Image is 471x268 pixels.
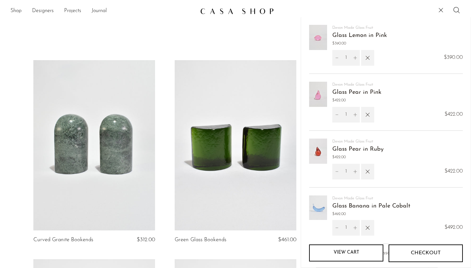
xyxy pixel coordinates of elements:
[332,164,341,179] button: Decrement
[332,220,341,236] button: Decrement
[137,237,155,243] span: $312.00
[341,50,351,66] input: Quantity
[332,140,373,143] a: Devon Made Glass Fruit
[332,90,381,95] a: Glass Pear in Pink
[309,139,327,164] img: Glass Pear in Ruby
[332,83,373,87] a: Devon Made Glass Fruit
[351,107,360,123] button: Increment
[309,25,327,50] img: Glass Lemon in Pink
[278,237,296,243] span: $461.00
[332,26,373,30] a: Devon Made Glass Fruit
[445,110,463,119] span: $422.00
[332,41,387,47] span: $390.00
[309,243,463,263] div: Additional Instructions or Gift Message
[64,7,81,15] a: Projects
[175,237,226,243] a: Green Glass Bookends
[332,146,384,152] a: Glass Pear in Ruby
[389,244,463,262] button: Checkout
[10,7,22,15] a: Shop
[445,167,463,176] span: $422.00
[309,82,327,107] img: Glass Pear in Pink
[92,7,107,15] a: Journal
[351,50,360,66] button: Increment
[332,97,381,104] span: $422.00
[332,154,384,160] span: $422.00
[351,220,360,236] button: Increment
[10,6,195,17] nav: Desktop navigation
[332,107,341,123] button: Decrement
[332,50,341,66] button: Decrement
[444,54,463,62] span: $390.00
[332,203,410,209] a: Glass Banana in Pale Cobalt
[32,7,54,15] a: Designers
[309,195,327,220] img: Glass Banana in Pale Cobalt
[332,33,387,39] a: Glass Lemon in Pink
[33,237,93,243] a: Curved Granite Bookends
[341,107,351,123] input: Quantity
[309,244,383,261] a: View cart
[332,196,373,200] a: Devon Made Glass Fruit
[351,164,360,179] button: Increment
[445,224,463,232] span: $492.00
[411,250,441,256] span: Checkout
[341,220,351,236] input: Quantity
[332,211,410,217] span: $492.00
[341,164,351,179] input: Quantity
[10,6,195,17] ul: NEW HEADER MENU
